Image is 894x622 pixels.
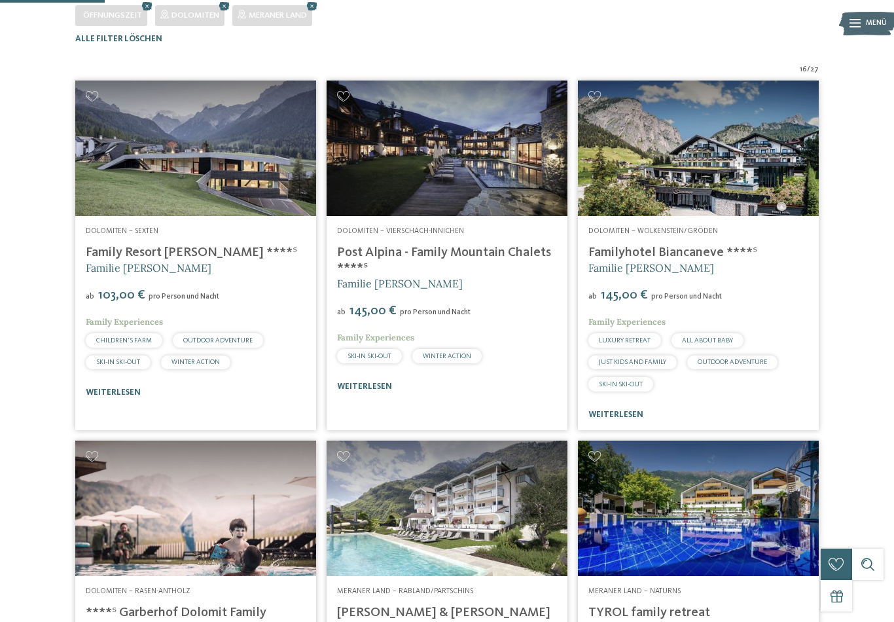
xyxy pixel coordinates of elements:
img: Post Alpina - Family Mountain Chalets ****ˢ [327,81,567,216]
span: / [807,65,810,75]
span: 16 [800,65,807,75]
span: WINTER ACTION [423,353,471,359]
span: Familie [PERSON_NAME] [588,261,714,274]
span: OUTDOOR ADVENTURE [698,359,767,365]
a: weiterlesen [86,388,141,397]
span: Öffnungszeit [83,11,142,20]
img: Familienhotels gesucht? Hier findet ihr die besten! [75,441,316,576]
span: Familie [PERSON_NAME] [86,261,211,274]
span: WINTER ACTION [171,359,220,365]
span: Dolomiten [171,11,219,20]
span: Meraner Land – Rabland/Partschins [337,587,473,595]
span: Dolomiten – Vierschach-Innichen [337,227,464,235]
span: Family Experiences [588,316,666,327]
a: weiterlesen [588,411,643,419]
a: Family Resort [PERSON_NAME] ****ˢ [86,246,297,259]
img: Family Resort Rainer ****ˢ [75,81,316,216]
span: pro Person und Nacht [149,293,219,301]
span: SKI-IN SKI-OUT [599,381,643,388]
span: SKI-IN SKI-OUT [96,359,140,365]
img: Familienhotels gesucht? Hier findet ihr die besten! [327,441,567,576]
a: weiterlesen [337,382,392,391]
span: Dolomiten – Wolkenstein/Gröden [588,227,718,235]
span: Meraner Land [249,11,307,20]
a: ****ˢ Garberhof Dolomit Family [86,606,266,619]
span: Family Experiences [337,332,414,343]
a: Familienhotels gesucht? Hier findet ihr die besten! [75,81,316,216]
span: Familie [PERSON_NAME] [337,277,463,290]
img: Familienhotels gesucht? Hier findet ihr die besten! [578,81,819,216]
span: OUTDOOR ADVENTURE [183,337,253,344]
span: CHILDREN’S FARM [96,337,152,344]
a: Familyhotel Biancaneve ****ˢ [588,246,757,259]
span: Alle Filter löschen [75,35,162,43]
a: TYROL family retreat [588,606,710,619]
a: Post Alpina - Family Mountain Chalets ****ˢ [337,246,551,275]
span: LUXURY RETREAT [599,337,651,344]
span: Family Experiences [86,316,163,327]
a: Familienhotels gesucht? Hier findet ihr die besten! [327,81,567,216]
span: 145,00 € [347,304,399,318]
img: Familien Wellness Residence Tyrol **** [578,441,819,576]
span: 103,00 € [96,289,147,302]
span: SKI-IN SKI-OUT [348,353,391,359]
span: 27 [810,65,819,75]
span: pro Person und Nacht [651,293,722,301]
span: ab [86,293,94,301]
span: Dolomiten – Rasen-Antholz [86,587,190,595]
span: Meraner Land – Naturns [588,587,681,595]
span: pro Person und Nacht [400,308,471,316]
span: JUST KIDS AND FAMILY [599,359,666,365]
span: ab [588,293,597,301]
span: ALL ABOUT BABY [682,337,733,344]
span: ab [337,308,346,316]
span: 145,00 € [598,289,650,302]
a: Familienhotels gesucht? Hier findet ihr die besten! [578,441,819,576]
span: Dolomiten – Sexten [86,227,158,235]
